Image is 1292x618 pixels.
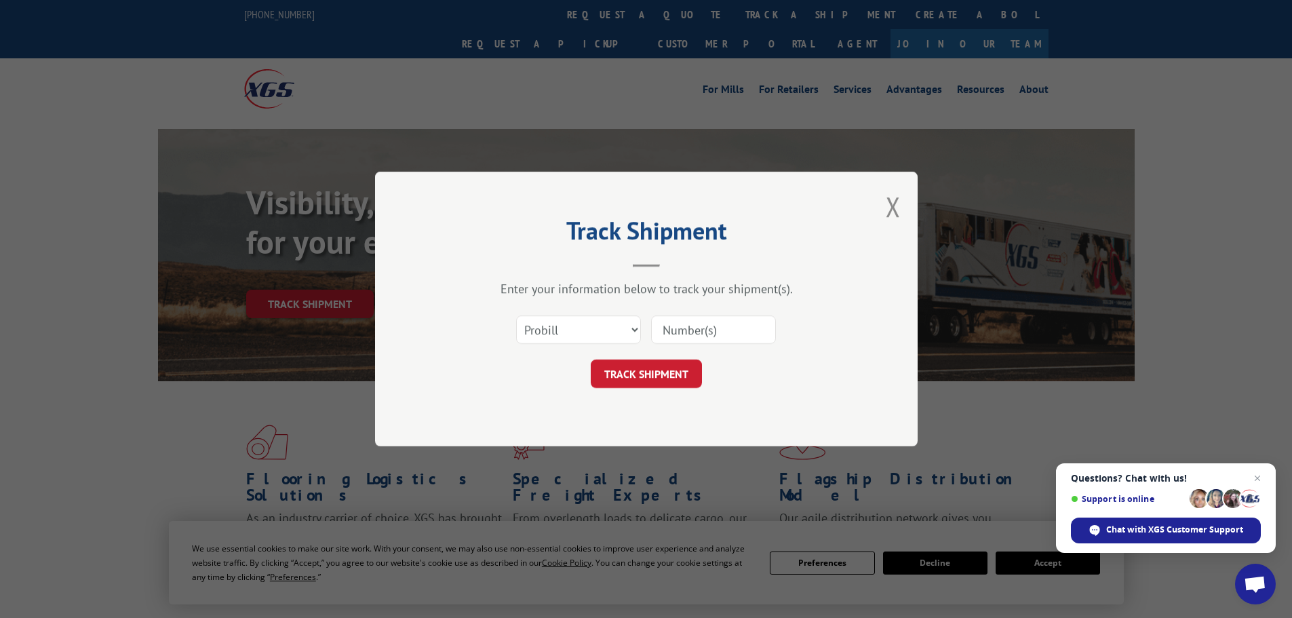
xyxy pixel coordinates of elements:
[1071,518,1261,543] div: Chat with XGS Customer Support
[1071,473,1261,484] span: Questions? Chat with us!
[1071,494,1185,504] span: Support is online
[591,360,702,388] button: TRACK SHIPMENT
[443,221,850,247] h2: Track Shipment
[1235,564,1276,604] div: Open chat
[443,281,850,296] div: Enter your information below to track your shipment(s).
[651,315,776,344] input: Number(s)
[1249,470,1266,486] span: Close chat
[886,189,901,225] button: Close modal
[1106,524,1243,536] span: Chat with XGS Customer Support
